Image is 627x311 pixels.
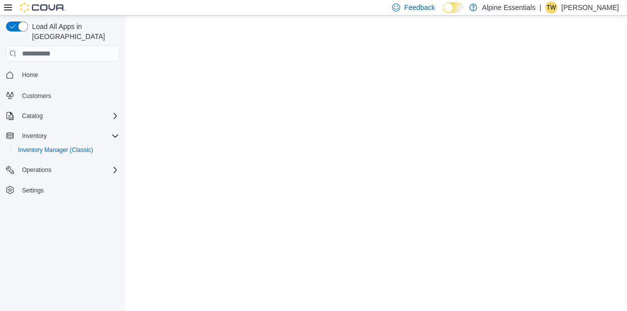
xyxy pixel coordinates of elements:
a: Inventory Manager (Classic) [14,144,97,156]
button: Operations [2,163,123,177]
img: Cova [20,2,65,12]
button: Settings [2,183,123,197]
button: Customers [2,88,123,102]
button: Inventory [18,130,51,142]
input: Dark Mode [443,2,464,13]
p: | [539,1,541,13]
span: Operations [18,164,119,176]
a: Settings [18,184,48,196]
span: Inventory [22,132,47,140]
a: Customers [18,90,55,102]
button: Inventory [2,129,123,143]
span: Settings [18,184,119,196]
button: Operations [18,164,56,176]
span: Catalog [18,110,119,122]
span: Inventory Manager (Classic) [18,146,93,154]
span: Home [18,68,119,81]
nav: Complex example [6,63,119,223]
span: Operations [22,166,52,174]
span: Feedback [404,2,435,12]
span: Customers [22,92,51,100]
span: Inventory [18,130,119,142]
button: Catalog [2,109,123,123]
p: [PERSON_NAME] [561,1,619,13]
button: Home [2,67,123,82]
span: Dark Mode [443,13,444,13]
span: Load All Apps in [GEOGRAPHIC_DATA] [28,21,119,41]
p: Alpine Essentials [482,1,536,13]
a: Home [18,69,42,81]
span: TW [547,1,556,13]
span: Inventory Manager (Classic) [14,144,119,156]
button: Catalog [18,110,47,122]
span: Catalog [22,112,43,120]
span: Home [22,71,38,79]
span: Customers [18,89,119,101]
span: Settings [22,186,44,194]
button: Inventory Manager (Classic) [10,143,123,157]
div: Tyler Wilkinsen [545,1,557,13]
